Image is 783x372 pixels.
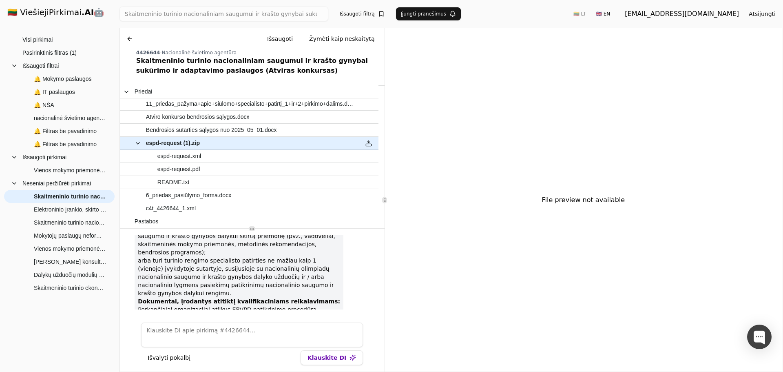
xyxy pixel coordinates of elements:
[396,7,461,20] button: Įjungti pranešimus
[34,269,106,281] span: Dalykų užduočių modulių (didelį mokymosi potencialą turintiems mokiniams) sukūrimo paslaugos (Atv...
[146,124,277,136] span: Bendrosios sutarties sąlygos nuo 2025_05_01.docx
[146,98,354,110] span: 11_priedas_pažyma+apie+siūlomo+specialisto+patirtį_1+ir+2+pirkimo+dalims.docx
[146,137,200,149] span: espd-request (1).zip
[146,203,196,214] span: c4t_4426644_1.xml
[34,112,106,124] span: nacionalinė švietimo agentūra
[141,350,197,365] button: Išvalyti pokalbį
[335,7,389,20] button: Išsaugoti filtrą
[119,7,328,21] input: Greita paieška...
[136,50,160,56] span: 4426644
[303,31,381,46] button: Žymėti kaip neskaitytą
[625,9,739,19] div: [EMAIL_ADDRESS][DOMAIN_NAME]
[22,60,59,72] span: Išsaugoti filtrai
[22,177,91,189] span: Neseniai peržiūrėti pirkimai
[34,99,54,111] span: 🔔 NŠA
[34,243,106,255] span: Vienos mokymo priemonės turinio parengimo su skaitmenine versija 3–5 m. vaikams A1–A2 paslaugų pi...
[157,163,200,175] span: espd-request.pdf
[135,86,153,98] span: Priedai
[157,176,190,188] span: README.txt
[157,150,201,162] span: espd-request.xml
[22,151,66,163] span: Išsaugoti pirkimai
[34,229,106,242] span: Mokytojų paslaugų neformaliojo vaikų švietimo veiklai vykdyti dinaminės pirkimo sistemos sukūrima...
[162,50,237,56] span: Nacionalinė švietimo agentūra
[82,7,94,17] strong: .AI
[34,164,106,176] span: Vienos mokymo priemonės turinio parengimo su skaitmenine versija 3–5 m. vaikams A1–A2 paslaugų pi...
[34,73,92,85] span: 🔔 Mokymo paslaugos
[22,33,53,46] span: Visi pirkimai
[146,111,250,123] span: Atviro konkurso bendrosios sąlygos.docx
[138,256,340,297] li: arba turi turinio rengimo specialisto patirties ne mažiau kaip 1 (vienoje) įvykdytoje sutartyje, ...
[34,282,106,294] span: Skaitmeninio turinio ekonomikai ir verslumui sukūrimo ar adaptavimo paslaugos (Atviras konkursas)
[385,28,782,372] div: File preview not available
[136,56,381,76] div: Skaitmeninio turinio nacionaliniam saugumui ir krašto gynybai sukūrimo ir adaptavimo paslaugos (A...
[34,256,106,268] span: [PERSON_NAME] konsultacija dėl mokymų vedimo paslaugos pagal parengtą kvalifikacijos tobulinimo p...
[591,7,615,20] button: 🇬🇧 EN
[34,138,97,150] span: 🔔 Filtras be pavadinimo
[261,31,299,46] button: Išsaugoti
[22,47,77,59] span: Pasirinktinis filtras (1)
[742,7,782,21] button: Atsijungti
[136,49,381,56] div: -
[301,350,363,365] button: Klauskite DI
[135,216,158,227] span: Pastabos
[146,189,231,201] span: 6_priedas_pasiūlymo_forma.docx
[34,125,97,137] span: 🔔 Filtras be pavadinimo
[34,190,106,203] span: Skaitmeninio turinio nacionaliniam saugumui ir krašto gynybai sukūrimo ir adaptavimo paslaugos (A...
[34,86,75,98] span: 🔔 IT paslaugos
[138,298,340,305] strong: Dokumentai, įrodantys atitiktį kvalifikaciniams reikalavimams:
[34,203,106,216] span: Elektroninio įrankio, skirto lietuvių (ne gimtosios) kalbos mokėjimui ir įgytoms kompetencijoms v...
[34,216,106,229] span: Skaitmeninio turinio nacionaliniam saugumui ir krašto gynybai sukūrimo ar adaptavimo paslaugų pir...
